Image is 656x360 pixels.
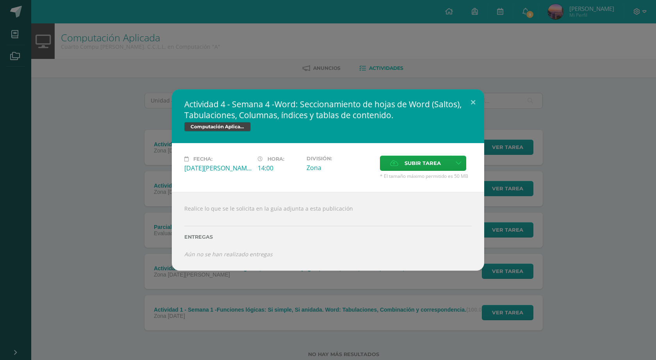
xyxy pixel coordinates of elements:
div: 14:00 [258,164,300,172]
label: División: [307,156,374,161]
span: * El tamaño máximo permitido es 50 MB [380,173,472,179]
span: Hora: [267,156,284,162]
label: Entregas [184,234,472,240]
span: Fecha: [193,156,212,162]
h2: Actividad 4 - Semana 4 -Word: Seccionamiento de hojas de Word (Saltos), Tabulaciones, Columnas, í... [184,99,472,121]
i: Aún no se han realizado entregas [184,250,273,258]
div: Zona [307,163,374,172]
div: [DATE][PERSON_NAME] [184,164,251,172]
span: Computación Aplicada [184,122,251,131]
span: Subir tarea [405,156,441,170]
button: Close (Esc) [462,89,484,116]
div: Realice lo que se le solicita en la guía adjunta a esta publicación [172,192,484,271]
